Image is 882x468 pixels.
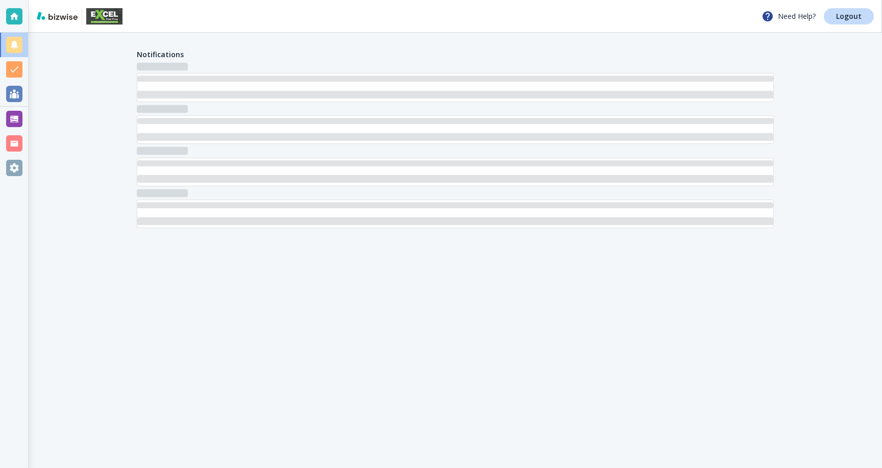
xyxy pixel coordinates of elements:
[762,10,816,22] p: Need Help?
[137,49,184,60] h4: Notifications
[836,13,862,20] p: Logout
[824,8,874,24] a: Logout
[86,8,122,24] img: Bold V2
[37,12,78,20] img: bizwise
